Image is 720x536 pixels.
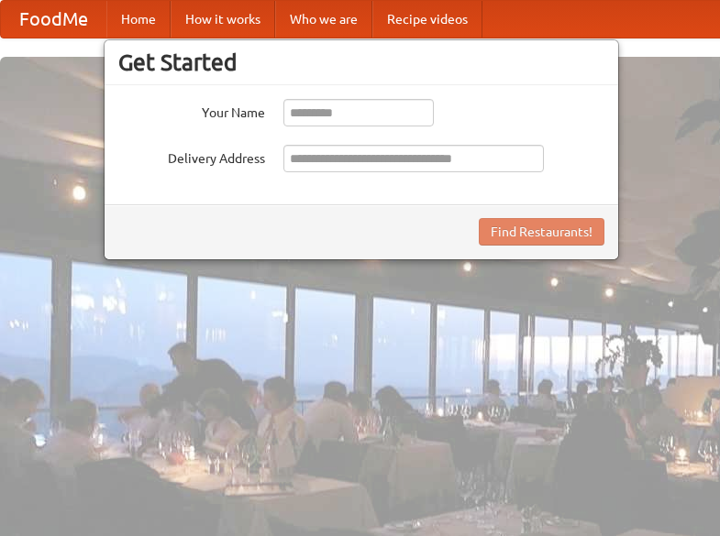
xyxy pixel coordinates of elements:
[118,99,265,122] label: Your Name
[118,49,604,76] h3: Get Started
[171,1,275,38] a: How it works
[275,1,372,38] a: Who we are
[479,218,604,246] button: Find Restaurants!
[1,1,106,38] a: FoodMe
[118,145,265,168] label: Delivery Address
[106,1,171,38] a: Home
[372,1,482,38] a: Recipe videos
